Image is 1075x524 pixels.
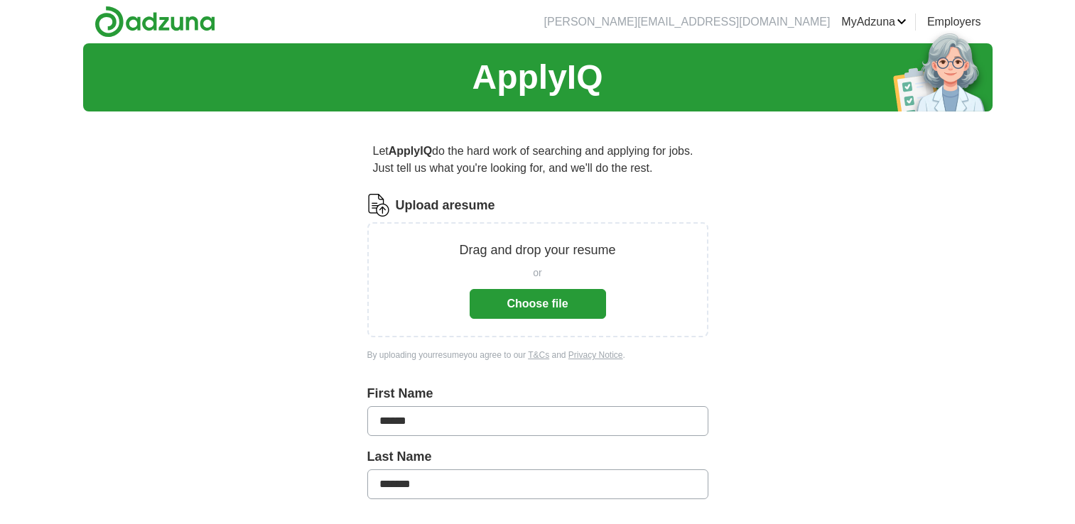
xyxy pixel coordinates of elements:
[841,13,907,31] a: MyAdzuna
[544,13,831,31] li: [PERSON_NAME][EMAIL_ADDRESS][DOMAIN_NAME]
[472,52,603,103] h1: ApplyIQ
[568,350,623,360] a: Privacy Notice
[94,6,215,38] img: Adzuna logo
[927,13,981,31] a: Employers
[367,349,708,361] div: By uploading your resume you agree to our and .
[459,241,615,260] p: Drag and drop your resume
[470,289,606,319] button: Choose file
[367,194,390,217] img: CV Icon
[533,266,541,280] span: or
[396,196,495,215] label: Upload a resume
[367,384,708,403] label: First Name
[528,350,549,360] a: T&Cs
[367,137,708,182] p: Let do the hard work of searching and applying for jobs. Just tell us what you're looking for, an...
[367,447,708,466] label: Last Name
[389,145,432,157] strong: ApplyIQ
